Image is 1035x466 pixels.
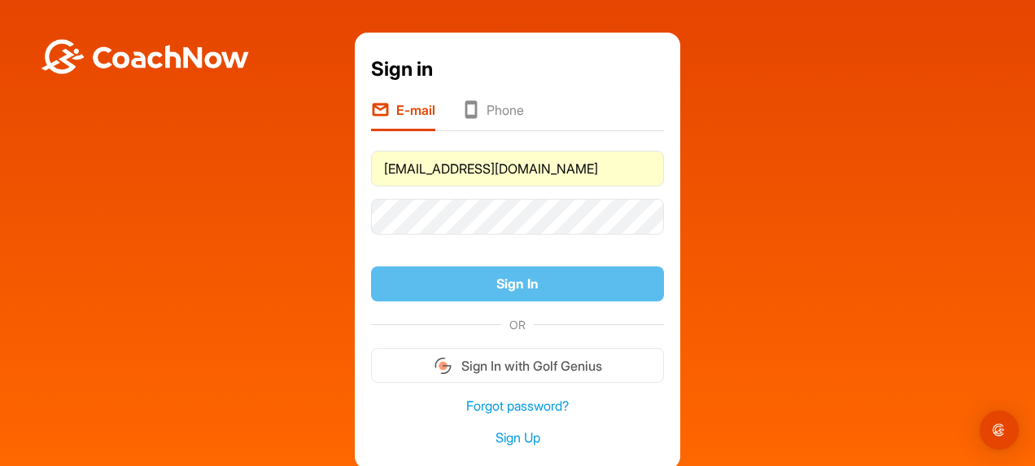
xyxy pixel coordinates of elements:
[371,429,664,447] a: Sign Up
[371,266,664,301] button: Sign In
[371,151,664,187] input: E-mail
[433,356,453,376] img: gg_logo
[980,411,1019,450] div: Open Intercom Messenger
[461,100,524,131] li: Phone
[39,39,251,74] img: BwLJSsUCoWCh5upNqxVrqldRgqLPVwmV24tXu5FoVAoFEpwwqQ3VIfuoInZCoVCoTD4vwADAC3ZFMkVEQFDAAAAAElFTkSuQmCC
[371,55,664,84] div: Sign in
[371,100,435,131] li: E-mail
[371,397,664,415] a: Forgot password?
[501,316,534,333] span: OR
[371,348,664,383] button: Sign In with Golf Genius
